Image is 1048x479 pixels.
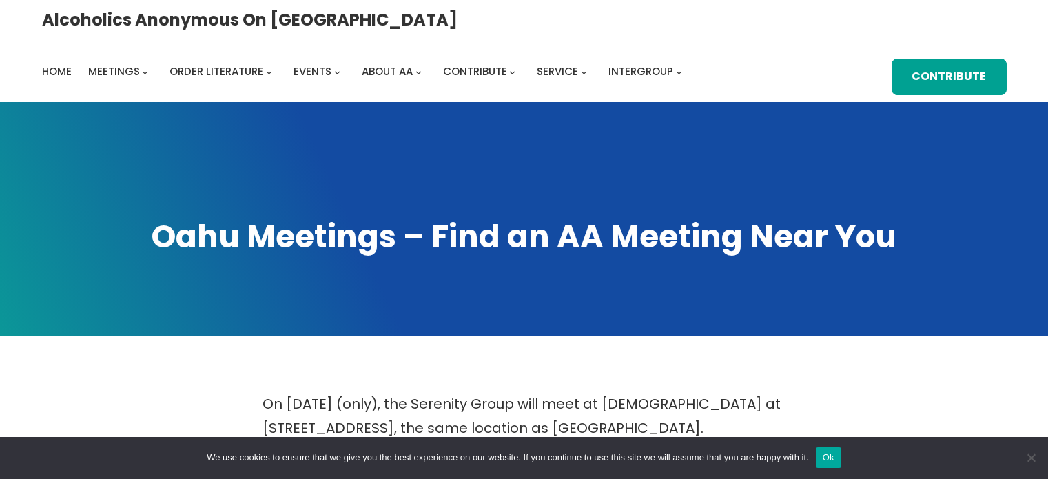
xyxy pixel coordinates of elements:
h1: Oahu Meetings – Find an AA Meeting Near You [42,215,1007,258]
a: Meetings [88,62,140,81]
span: Order Literature [169,64,263,79]
span: We use cookies to ensure that we give you the best experience on our website. If you continue to ... [207,451,808,465]
span: Meetings [88,64,140,79]
a: Service [537,62,578,81]
a: Alcoholics Anonymous on [GEOGRAPHIC_DATA] [42,5,458,34]
span: No [1024,451,1038,465]
button: Events submenu [334,69,340,75]
span: Service [537,64,578,79]
p: On [DATE] (only), the Serenity Group will meet at [DEMOGRAPHIC_DATA] at [STREET_ADDRESS], the sam... [263,392,786,440]
a: About AA [362,62,413,81]
button: Service submenu [581,69,587,75]
button: About AA submenu [415,69,422,75]
span: Events [294,64,331,79]
a: Home [42,62,72,81]
button: Order Literature submenu [266,69,272,75]
span: Home [42,64,72,79]
button: Contribute submenu [509,69,515,75]
span: Intergroup [608,64,673,79]
button: Intergroup submenu [676,69,682,75]
a: Events [294,62,331,81]
nav: Intergroup [42,62,687,81]
span: About AA [362,64,413,79]
button: Ok [816,447,841,468]
button: Meetings submenu [142,69,148,75]
span: Contribute [443,64,507,79]
a: Intergroup [608,62,673,81]
a: Contribute [892,59,1006,95]
a: Contribute [443,62,507,81]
